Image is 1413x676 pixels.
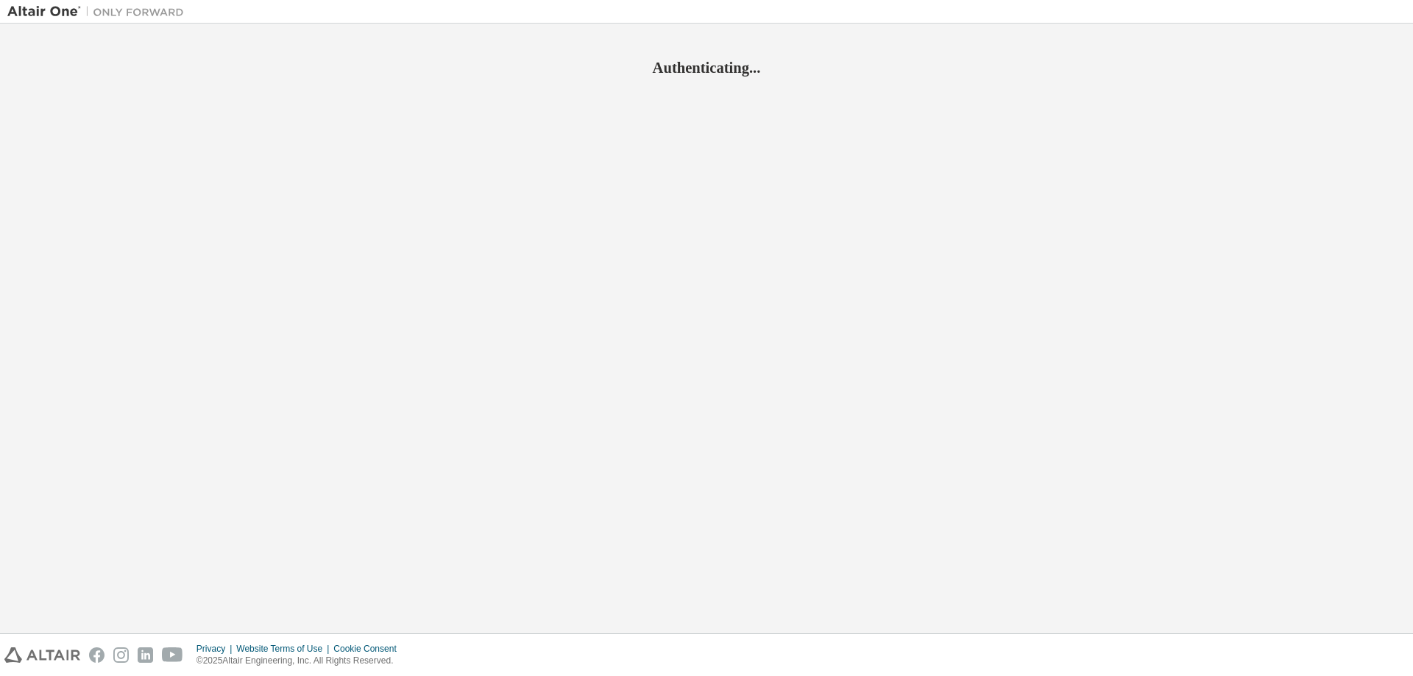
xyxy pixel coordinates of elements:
[196,643,236,655] div: Privacy
[162,647,183,663] img: youtube.svg
[333,643,405,655] div: Cookie Consent
[113,647,129,663] img: instagram.svg
[4,647,80,663] img: altair_logo.svg
[89,647,105,663] img: facebook.svg
[196,655,406,667] p: © 2025 Altair Engineering, Inc. All Rights Reserved.
[138,647,153,663] img: linkedin.svg
[236,643,333,655] div: Website Terms of Use
[7,58,1406,77] h2: Authenticating...
[7,4,191,19] img: Altair One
